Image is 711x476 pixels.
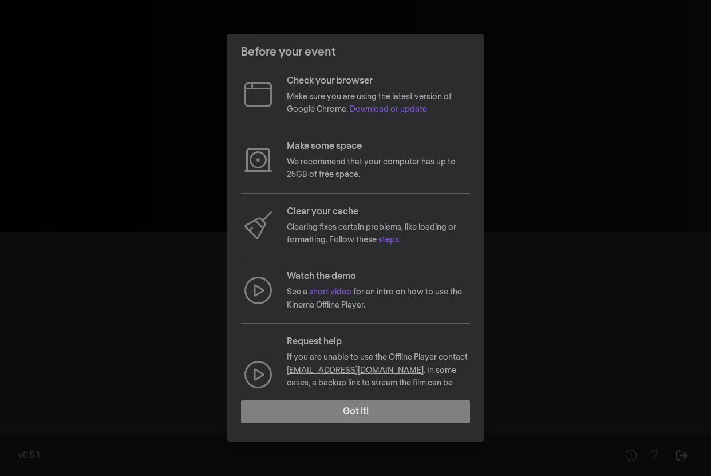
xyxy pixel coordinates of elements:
[350,105,427,113] a: Download or update
[287,351,470,415] p: If you are unable to use the Offline Player contact . In some cases, a backup link to stream the ...
[287,367,424,375] a: [EMAIL_ADDRESS][DOMAIN_NAME]
[241,400,470,423] button: Got it!
[287,286,470,312] p: See a for an intro on how to use the Kinema Offline Player.
[287,270,470,284] p: Watch the demo
[287,156,470,182] p: We recommend that your computer has up to 25GB of free space.
[378,236,399,244] a: steps
[287,74,470,88] p: Check your browser
[287,205,470,219] p: Clear your cache
[287,221,470,247] p: Clearing fixes certain problems, like loading or formatting. Follow these .
[309,288,351,296] a: short video
[287,140,470,154] p: Make some space
[287,91,470,116] p: Make sure you are using the latest version of Google Chrome.
[287,335,470,349] p: Request help
[227,34,484,70] header: Before your event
